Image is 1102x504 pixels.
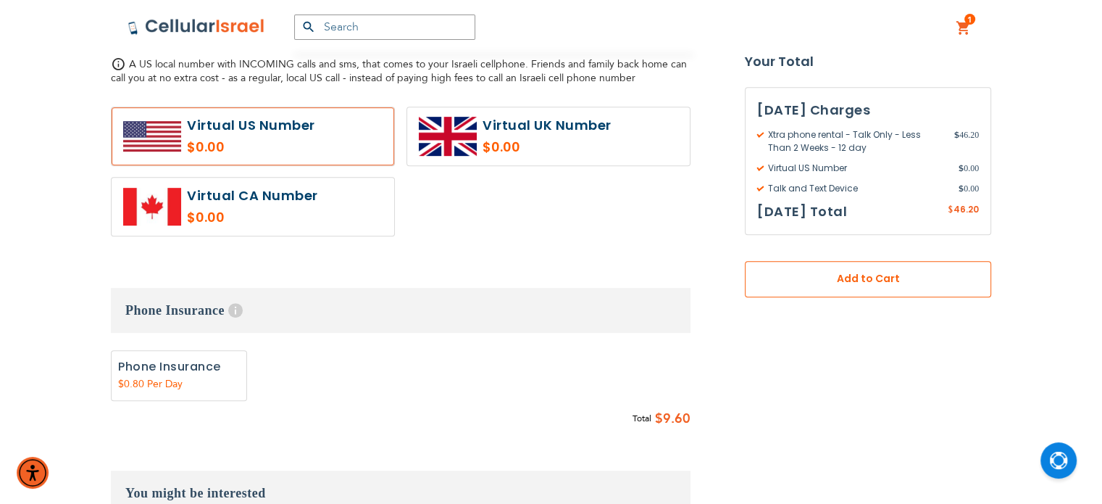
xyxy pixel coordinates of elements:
span: Xtra phone rental - Talk Only - Less Than 2 Weeks - 12 day [757,128,954,154]
span: $ [954,128,959,141]
span: $ [959,182,964,195]
button: Add to Cart [745,261,991,297]
input: Search [294,15,475,40]
span: Help [228,303,243,318]
span: Total [633,411,651,426]
span: 46.20 [953,203,979,215]
span: 46.20 [954,128,979,154]
span: A US local number with INCOMING calls and sms, that comes to your Israeli cellphone. Friends and ... [111,57,687,85]
span: 0.00 [959,182,979,195]
span: 0.00 [959,162,979,175]
span: $ [655,408,663,430]
h3: Phone Insurance [111,288,690,333]
strong: Your Total [745,51,991,73]
h3: [DATE] Total [757,201,847,223]
span: 9.60 [663,408,690,430]
span: Talk and Text Device [757,182,959,195]
span: $ [959,162,964,175]
h3: [DATE] Charges [757,99,979,121]
div: Accessibility Menu [17,457,49,489]
a: 1 [956,20,972,37]
span: $ [948,204,953,217]
span: Add to Cart [793,272,943,287]
span: You might be interested [125,486,266,500]
img: Cellular Israel Logo [128,18,265,36]
span: Virtual US Number [757,162,959,175]
span: 1 [967,14,972,25]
